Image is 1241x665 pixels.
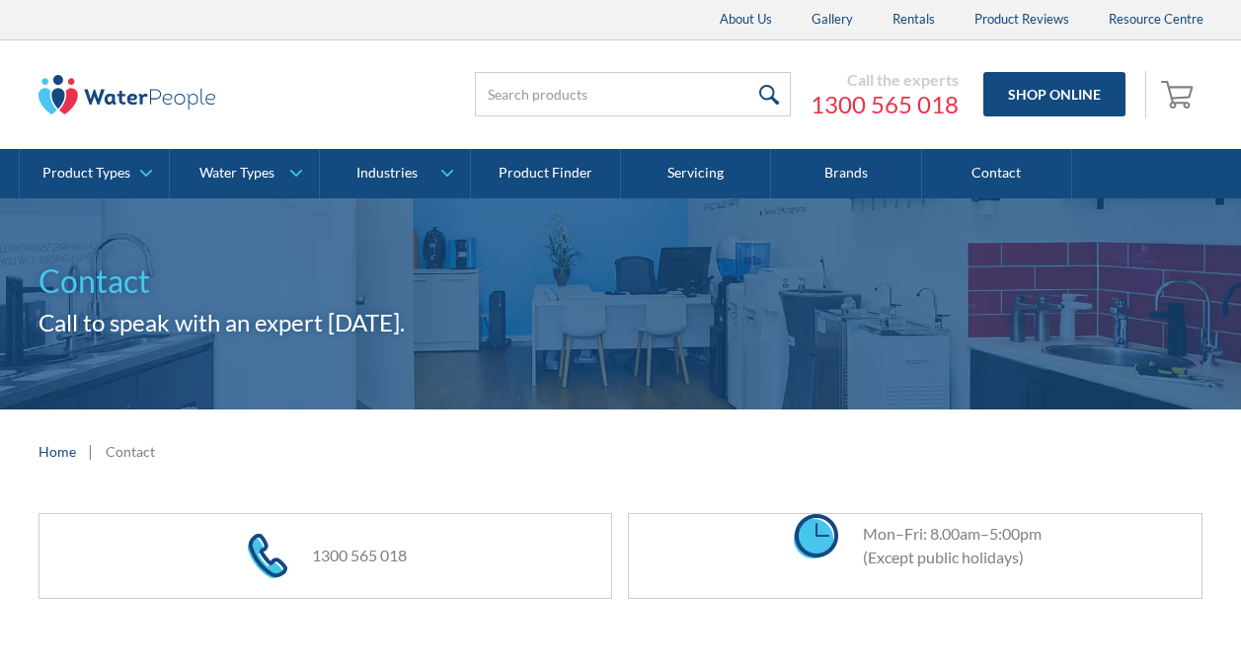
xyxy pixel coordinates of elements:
[39,305,1203,340] h2: Call to speak with an expert [DATE].
[471,149,621,198] a: Product Finder
[42,165,130,182] div: Product Types
[475,72,791,116] input: Search products
[922,149,1072,198] a: Contact
[312,546,407,564] a: 1300 565 018
[811,90,959,119] a: 1300 565 018
[170,149,319,198] a: Water Types
[771,149,921,198] a: Brands
[794,514,838,558] img: clock icon
[1156,71,1203,118] a: Open cart
[983,72,1125,116] a: Shop Online
[106,441,155,462] div: Contact
[39,258,1203,305] h1: Contact
[39,75,216,114] img: The Water People
[39,441,76,462] a: Home
[811,70,959,90] div: Call the experts
[320,149,469,198] a: Industries
[199,165,274,182] div: Water Types
[356,165,418,182] div: Industries
[86,439,96,463] div: |
[248,534,287,578] img: phone icon
[1161,78,1199,110] img: shopping cart
[843,522,1042,569] div: Mon–Fri: 8.00am–5:00pm (Except public holidays)
[621,149,771,198] a: Servicing
[20,149,169,198] a: Product Types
